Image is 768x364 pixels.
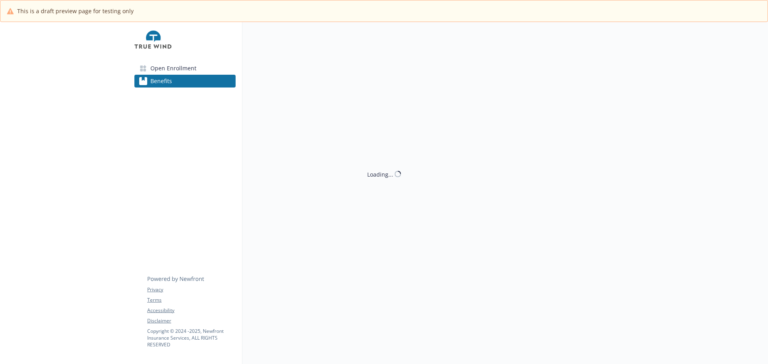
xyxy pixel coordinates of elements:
a: Open Enrollment [134,62,236,75]
span: This is a draft preview page for testing only [17,7,134,15]
a: Terms [147,296,235,304]
a: Accessibility [147,307,235,314]
a: Privacy [147,286,235,293]
span: Open Enrollment [150,62,196,75]
div: Loading... [367,170,393,178]
a: Disclaimer [147,317,235,324]
a: Benefits [134,75,236,88]
span: Benefits [150,75,172,88]
p: Copyright © 2024 - 2025 , Newfront Insurance Services, ALL RIGHTS RESERVED [147,328,235,348]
